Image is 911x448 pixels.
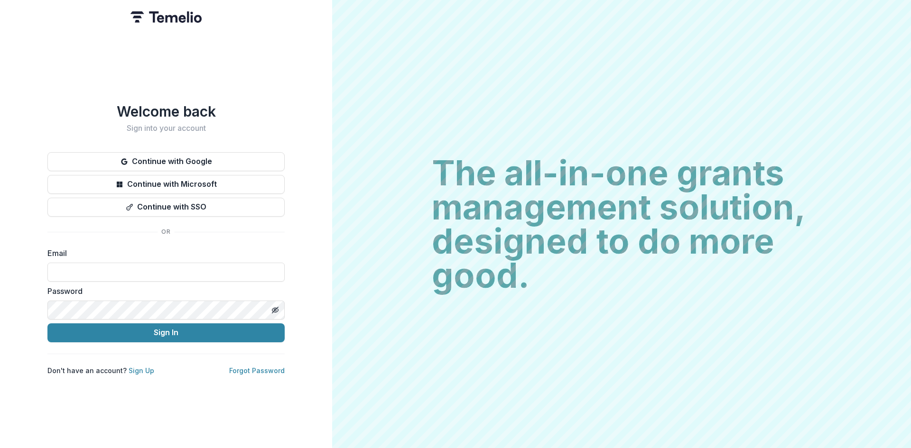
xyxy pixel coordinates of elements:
h2: Sign into your account [47,124,285,133]
label: Password [47,285,279,297]
a: Forgot Password [229,366,285,375]
img: Temelio [130,11,202,23]
a: Sign Up [129,366,154,375]
label: Email [47,247,279,259]
p: Don't have an account? [47,366,154,375]
h1: Welcome back [47,103,285,120]
button: Sign In [47,323,285,342]
button: Continue with SSO [47,198,285,217]
button: Continue with Microsoft [47,175,285,194]
button: Toggle password visibility [268,302,283,318]
button: Continue with Google [47,152,285,171]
